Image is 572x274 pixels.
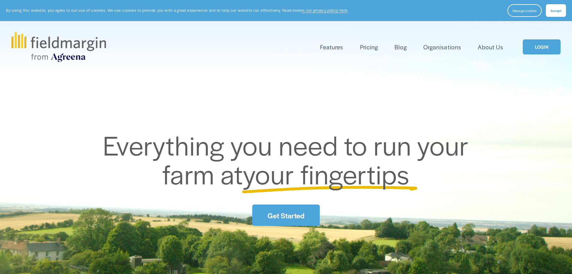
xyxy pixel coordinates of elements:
[550,8,561,13] span: Accept
[6,8,349,13] p: By using this website, you agree to our use of cookies. We use cookies to provide you with a grea...
[523,39,561,55] a: LOGIN
[513,8,537,13] span: Manage cookies
[320,43,343,51] span: Features
[546,4,566,17] button: Accept
[103,126,475,192] span: Everything you need to run your farm at
[243,155,410,192] span: your fingertips
[252,205,319,226] a: Get Started
[478,42,503,52] a: About Us
[507,4,542,17] button: Manage cookies
[423,42,461,52] a: Organisations
[11,32,106,62] img: fieldmargin.com
[360,42,378,52] a: Pricing
[301,8,348,13] a: in our privacy policy here
[320,42,343,52] a: folder dropdown
[395,42,407,52] a: Blog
